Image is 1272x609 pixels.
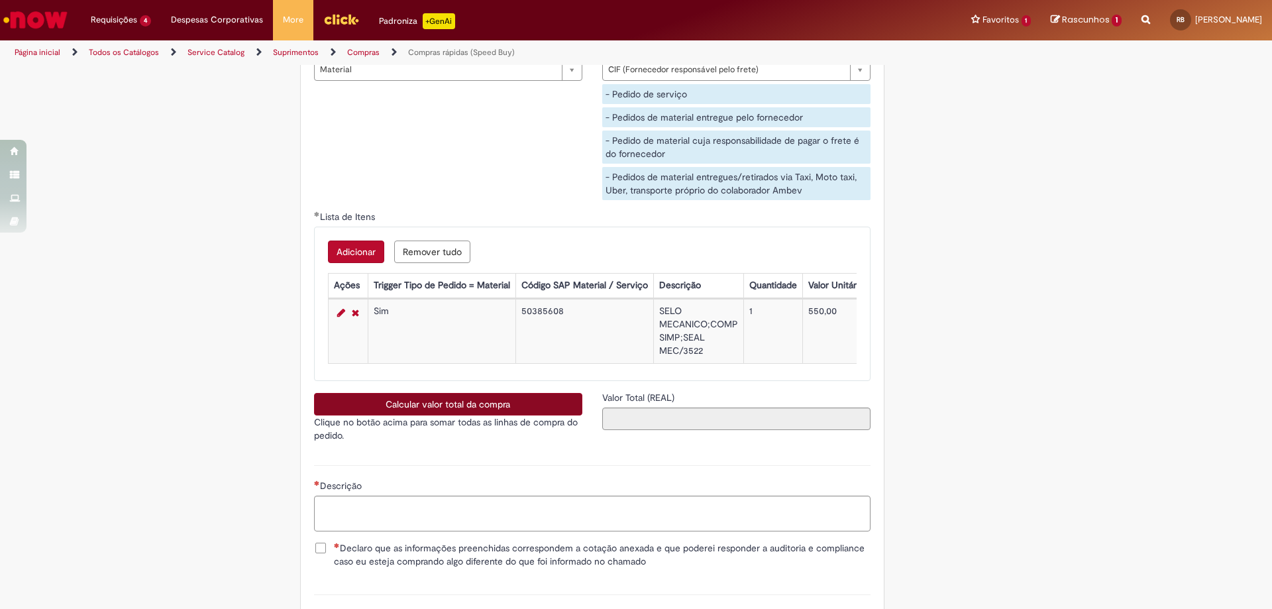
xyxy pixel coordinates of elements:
[802,300,869,364] td: 550,00
[15,47,60,58] a: Página inicial
[334,543,340,548] span: Necessários
[187,47,244,58] a: Service Catalog
[602,107,871,127] div: - Pedidos de material entregue pelo fornecedor
[314,393,582,415] button: Calcular valor total da compra
[323,9,359,29] img: click_logo_yellow_360x200.png
[1051,14,1122,27] a: Rascunhos
[602,391,677,404] label: Somente leitura - Valor Total (REAL)
[328,241,384,263] button: Add a row for Lista de Itens
[515,300,653,364] td: 50385608
[91,13,137,27] span: Requisições
[1,7,70,33] img: ServiceNow
[423,13,455,29] p: +GenAi
[379,13,455,29] div: Padroniza
[1062,13,1110,26] span: Rascunhos
[314,211,320,217] span: Obrigatório Preenchido
[802,274,869,298] th: Valor Unitário
[653,300,743,364] td: SELO MECANICO;COMP SIMP;SEAL MEC/3522
[89,47,159,58] a: Todos os Catálogos
[334,305,348,321] a: Editar Linha 1
[515,274,653,298] th: Código SAP Material / Serviço
[743,300,802,364] td: 1
[171,13,263,27] span: Despesas Corporativas
[328,274,368,298] th: Ações
[368,300,515,364] td: Sim
[320,211,378,223] span: Lista de Itens
[283,13,303,27] span: More
[140,15,151,27] span: 4
[273,47,319,58] a: Suprimentos
[602,392,677,404] span: Somente leitura - Valor Total (REAL)
[608,59,843,80] span: CIF (Fornecedor responsável pelo frete)
[314,480,320,486] span: Necessários
[1112,15,1122,27] span: 1
[320,59,555,80] span: Material
[348,305,362,321] a: Remover linha 1
[1022,15,1032,27] span: 1
[1195,14,1262,25] span: [PERSON_NAME]
[347,47,380,58] a: Compras
[602,167,871,200] div: - Pedidos de material entregues/retirados via Taxi, Moto taxi, Uber, transporte próprio do colabo...
[320,480,364,492] span: Descrição
[314,415,582,442] p: Clique no botão acima para somar todas as linhas de compra do pedido.
[653,274,743,298] th: Descrição
[408,47,515,58] a: Compras rápidas (Speed Buy)
[10,40,838,65] ul: Trilhas de página
[602,131,871,164] div: - Pedido de material cuja responsabilidade de pagar o frete é do fornecedor
[982,13,1019,27] span: Favoritos
[334,541,871,568] span: Declaro que as informações preenchidas correspondem a cotação anexada e que poderei responder a a...
[1177,15,1185,24] span: RB
[394,241,470,263] button: Remove all rows for Lista de Itens
[368,274,515,298] th: Trigger Tipo de Pedido = Material
[602,408,871,430] input: Valor Total (REAL)
[314,496,871,531] textarea: Descrição
[743,274,802,298] th: Quantidade
[602,84,871,104] div: - Pedido de serviço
